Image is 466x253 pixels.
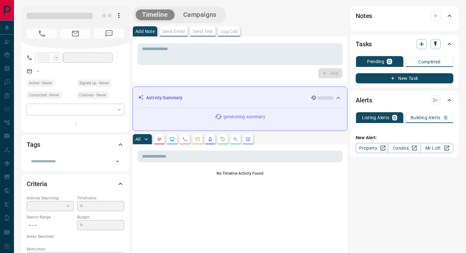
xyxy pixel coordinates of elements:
[195,137,200,142] svg: Emails
[444,115,447,120] p: 0
[223,114,265,120] p: generating summary
[27,246,124,252] p: Motivation:
[208,137,213,142] svg: Listing Alerts
[182,137,187,142] svg: Calls
[79,92,106,98] span: Claimed - Never
[77,195,124,201] p: Timeframe:
[135,29,155,34] p: Add Note
[27,220,74,230] p: -- - --
[356,73,453,83] button: New Task
[146,94,182,101] p: Activity Summary
[356,11,372,21] h2: Notes
[27,234,124,239] p: Areas Searched:
[27,176,124,191] div: Criteria
[60,29,91,39] span: No Email
[27,195,74,201] p: Actively Searching:
[177,10,223,20] button: Campaigns
[411,115,441,120] p: Building Alerts
[356,134,453,141] p: New Alert:
[157,137,162,142] svg: Notes
[246,137,251,142] svg: Agent Actions
[27,137,124,152] div: Tags
[27,179,47,189] h2: Criteria
[388,143,421,153] a: Condos
[356,39,372,49] h2: Tasks
[356,143,388,153] a: Property
[27,139,40,150] h2: Tags
[113,157,122,166] button: Open
[393,115,396,120] p: 0
[356,36,453,52] div: Tasks
[37,68,39,74] a: --
[233,137,238,142] svg: Opportunities
[220,137,225,142] svg: Requests
[388,59,391,64] p: 0
[77,214,124,220] p: Budget:
[79,80,109,86] span: Signed up - Never
[356,93,453,108] div: Alerts
[367,59,384,64] p: Pending
[94,29,124,39] span: No Number
[418,60,441,64] p: Completed
[136,10,174,20] button: Timeline
[356,95,372,105] h2: Alerts
[29,80,52,86] span: Active - Never
[421,143,453,153] a: Mr.Loft
[138,171,342,176] p: No Timeline Activity Found
[27,29,57,39] span: No Number
[27,214,74,220] p: Search Range:
[138,92,342,104] div: Activity Summary
[29,92,59,98] span: Contacted - Never
[135,137,140,141] p: All
[356,8,453,23] div: Notes
[362,115,390,120] p: Listing Alerts
[170,137,175,142] svg: Lead Browsing Activity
